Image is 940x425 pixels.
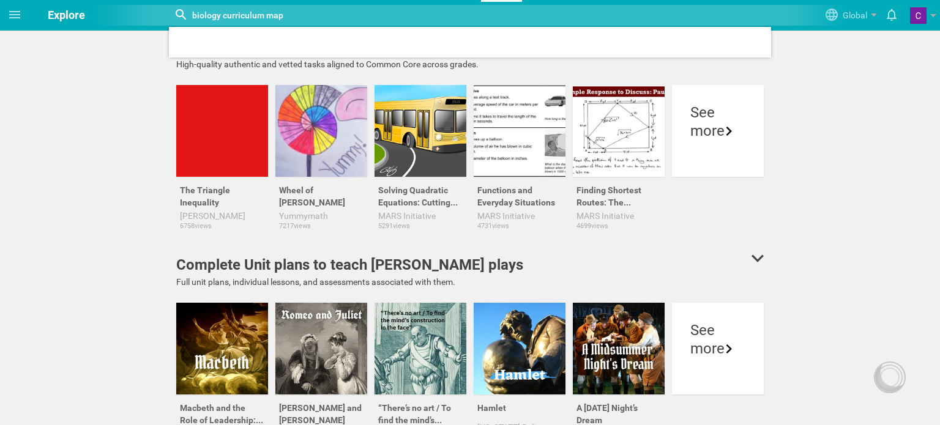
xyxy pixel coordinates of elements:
div: 4699 views [573,222,665,231]
a: MARS Initiative [378,210,463,222]
a: Finding Shortest Routes: The Schoolyard ProblemMARS Initiative4699views [573,85,665,232]
div: Full unit plans, individual lessons, and assessments associated with them. [176,276,764,288]
span: Explore [48,9,85,21]
a: MARS Initiative [477,210,562,222]
a: Explore [481,2,522,29]
a: Yummymath [279,210,364,222]
a: Solving Quadratic Equations: Cutting CornersMARS Initiative5291views [375,85,466,232]
div: 4731 views [474,222,565,231]
div: more [690,122,745,140]
div: Finding Shortest Routes: The Schoolyard Problem [573,177,665,210]
div: The Triangle Inequality [176,177,268,210]
div: 5291 views [375,222,466,231]
a: Seemore [672,85,764,232]
div: Complete Unit plans to teach [PERSON_NAME] plays [176,254,523,276]
div: 7217 views [275,222,367,231]
a: Functions and Everyday SituationsMARS Initiative4731views [474,85,565,232]
div: Functions and Everyday Situations [474,177,565,210]
a: The Triangle Inequality[PERSON_NAME]6758views [176,85,268,232]
a: [PERSON_NAME] [180,210,264,222]
div: Wheel of [PERSON_NAME] [275,177,367,210]
div: Solving Quadratic Equations: Cutting Corners [375,177,466,210]
a: Dashboard [420,2,474,29]
div: more [690,339,745,358]
a: MARS Initiative [576,210,661,222]
div: Hamlet [474,394,565,421]
div: See [690,103,745,122]
a: Wheel of [PERSON_NAME]Yummymath7217views [275,85,367,232]
div: High-quality authentic and vetted tasks aligned to Common Core across grades. [176,58,764,70]
div: See [690,321,745,339]
div: 6758 views [176,222,268,231]
input: Search [191,7,551,23]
